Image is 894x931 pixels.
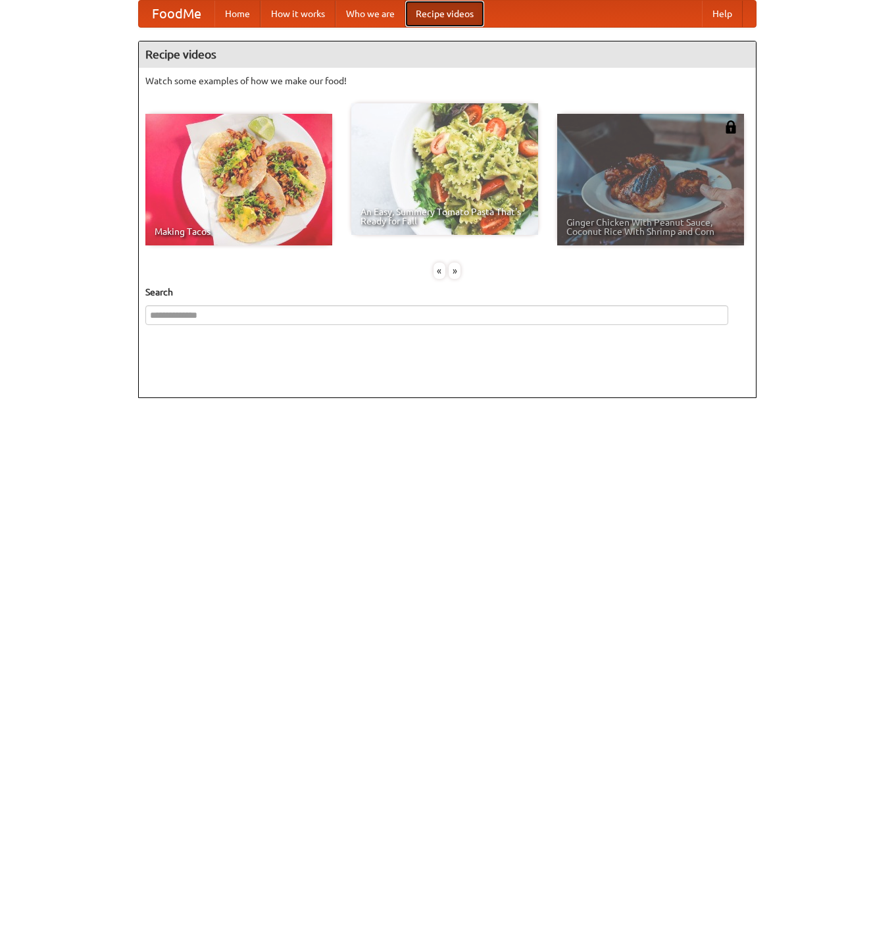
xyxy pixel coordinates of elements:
a: FoodMe [139,1,214,27]
p: Watch some examples of how we make our food! [145,74,749,88]
a: Help [702,1,743,27]
a: Who we are [335,1,405,27]
h4: Recipe videos [139,41,756,68]
a: Home [214,1,261,27]
img: 483408.png [724,120,737,134]
h5: Search [145,286,749,299]
span: An Easy, Summery Tomato Pasta That's Ready for Fall [360,207,529,226]
span: Making Tacos [155,227,323,236]
a: Recipe videos [405,1,484,27]
a: An Easy, Summery Tomato Pasta That's Ready for Fall [351,103,538,235]
a: How it works [261,1,335,27]
div: « [434,263,445,279]
div: » [449,263,460,279]
a: Making Tacos [145,114,332,245]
